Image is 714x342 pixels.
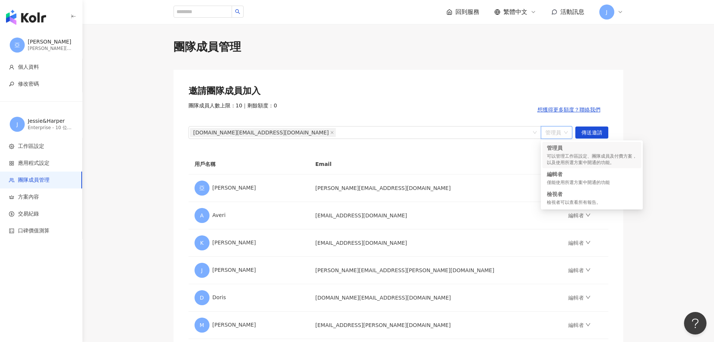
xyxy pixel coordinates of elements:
[199,321,204,329] span: M
[18,80,39,88] span: 修改密碼
[547,190,637,198] div: 檢視者
[189,85,608,98] div: 邀請團隊成員加入
[189,102,277,117] span: 團隊成員人數上限：10 ｜ 剩餘額度：0
[568,295,591,301] a: 編輯者
[547,144,637,152] div: 管理員
[330,131,334,134] span: close
[530,102,608,117] button: 想獲得更多額度？聯絡我們
[547,199,637,206] div: 檢視者可以查看所有報告。
[28,45,73,52] div: [PERSON_NAME][EMAIL_ADDRESS][DOMAIN_NAME]
[547,153,637,166] div: 可以管理工作區設定、團隊成員及付費方案，以及使用所選方案中開通的功能。
[537,107,600,113] span: 想獲得更多額度？聯絡我們
[545,127,568,139] span: 管理員
[200,211,204,220] span: A
[201,266,202,274] span: J
[684,312,707,334] iframe: Help Scout Beacon - Open
[568,267,591,273] a: 編輯者
[195,208,304,223] div: Averi
[568,322,591,328] a: 編輯者
[585,212,591,218] span: down
[455,8,479,16] span: 回到服務
[585,322,591,327] span: down
[16,120,18,128] span: J
[18,193,39,201] span: 方案內容
[193,128,329,137] span: [DOMAIN_NAME][EMAIL_ADDRESS][DOMAIN_NAME]
[309,154,562,175] th: Email
[503,8,527,16] span: 繁體中文
[560,8,584,15] span: 活動訊息
[199,184,205,192] span: 亞
[309,312,562,339] td: [EMAIL_ADDRESS][PERSON_NAME][DOMAIN_NAME]
[195,235,304,250] div: [PERSON_NAME]
[568,212,591,218] a: 編輯者
[28,118,73,125] div: Jessie&Harper
[235,9,240,14] span: search
[28,38,73,46] div: [PERSON_NAME]
[309,229,562,257] td: [EMAIL_ADDRESS][DOMAIN_NAME]
[18,176,49,184] span: 團隊成員管理
[446,8,479,16] a: 回到服務
[9,228,14,234] span: calculator
[18,160,49,167] span: 應用程式設定
[195,318,304,333] div: [PERSON_NAME]
[309,284,562,312] td: [DOMAIN_NAME][EMAIL_ADDRESS][DOMAIN_NAME]
[200,239,204,247] span: K
[195,263,304,278] div: [PERSON_NAME]
[581,127,602,139] span: 傳送邀請
[28,125,73,131] div: Enterprise - 10 位成員
[585,267,591,273] span: down
[309,202,562,229] td: [EMAIL_ADDRESS][DOMAIN_NAME]
[568,240,591,246] a: 編輯者
[606,8,607,16] span: J
[189,154,310,175] th: 用戶名稱
[200,294,204,302] span: D
[18,63,39,71] span: 個人資料
[6,10,46,25] img: logo
[309,257,562,284] td: [PERSON_NAME][EMAIL_ADDRESS][PERSON_NAME][DOMAIN_NAME]
[174,39,623,55] div: 團隊成員管理
[18,227,49,235] span: 口碑價值測算
[547,170,637,178] div: 編輯者
[585,295,591,300] span: down
[547,179,637,186] div: 僅能使用所選方案中開通的功能
[9,161,14,166] span: appstore
[15,41,20,49] span: 亞
[195,181,304,196] div: [PERSON_NAME]
[18,143,44,150] span: 工作區設定
[309,175,562,202] td: [PERSON_NAME][EMAIL_ADDRESS][DOMAIN_NAME]
[9,81,14,87] span: key
[195,290,304,305] div: Doris
[18,210,39,218] span: 交易紀錄
[585,240,591,245] span: down
[575,127,608,139] button: 傳送邀請
[9,65,14,70] span: user
[9,211,14,217] span: dollar
[190,128,336,137] span: winnie.wang@asiapac.tw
